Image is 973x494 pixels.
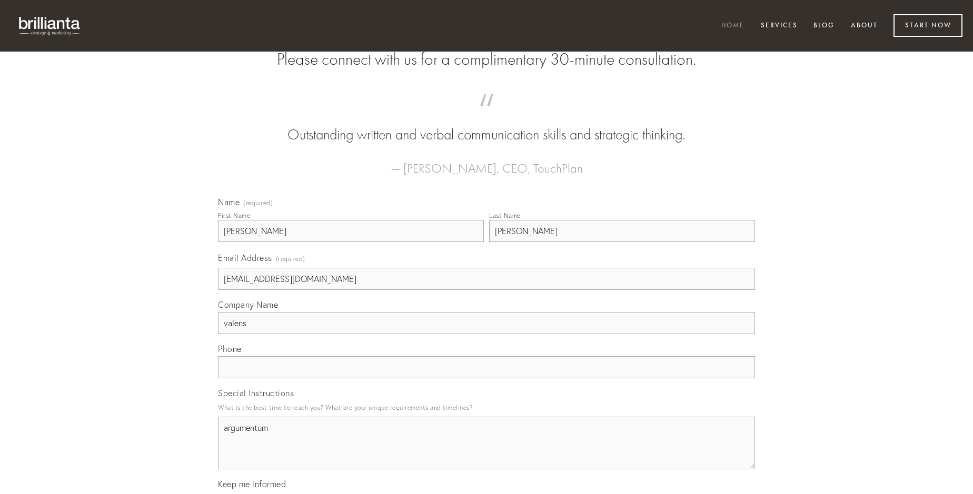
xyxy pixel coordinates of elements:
[218,299,278,310] span: Company Name
[218,211,250,219] div: First Name
[844,17,885,35] a: About
[218,388,294,398] span: Special Instructions
[235,145,738,179] figcaption: — [PERSON_NAME], CEO, TouchPlan
[276,251,305,266] span: (required)
[218,344,242,354] span: Phone
[243,200,273,206] span: (required)
[218,417,755,469] textarea: argumentum
[807,17,841,35] a: Blog
[235,104,738,145] blockquote: Outstanding written and verbal communication skills and strategic thinking.
[489,211,521,219] div: Last Name
[218,49,755,69] h2: Please connect with us for a complimentary 30-minute consultation.
[218,479,286,489] span: Keep me informed
[754,17,805,35] a: Services
[218,400,755,415] p: What is the best time to reach you? What are your unique requirements and timelines?
[218,253,272,263] span: Email Address
[235,104,738,125] span: “
[218,197,240,207] span: Name
[714,17,751,35] a: Home
[11,11,90,41] img: brillianta - research, strategy, marketing
[893,14,962,37] a: Start Now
